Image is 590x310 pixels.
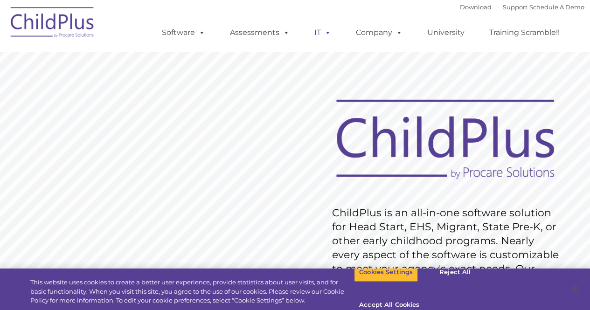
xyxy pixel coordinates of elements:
[480,23,569,42] a: Training Scramble!!
[503,3,528,11] a: Support
[460,3,584,11] font: |
[30,278,354,305] div: This website uses cookies to create a better user experience, provide statistics about user visit...
[347,23,412,42] a: Company
[6,0,99,47] img: ChildPlus by Procare Solutions
[529,3,584,11] a: Schedule A Demo
[221,23,299,42] a: Assessments
[418,23,474,42] a: University
[426,262,484,282] button: Reject All
[460,3,492,11] a: Download
[354,262,418,282] button: Cookies Settings
[332,206,563,304] rs-layer: ChildPlus is an all-in-one software solution for Head Start, EHS, Migrant, State Pre-K, or other ...
[565,278,585,299] button: Close
[153,23,215,42] a: Software
[305,23,340,42] a: IT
